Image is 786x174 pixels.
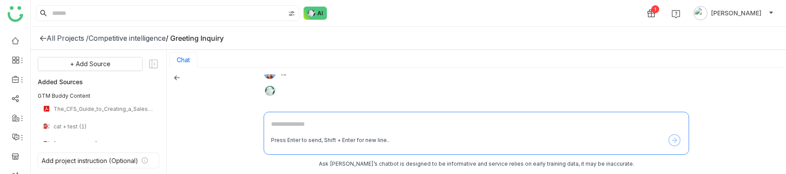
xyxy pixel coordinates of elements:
img: search-type.svg [288,10,295,17]
button: Chat [177,57,190,64]
img: pptx.svg [43,140,50,147]
button: + Add Source [38,57,143,71]
span: [PERSON_NAME] [711,8,761,18]
div: Press Enter to send, Shift + Enter for new line.. [271,136,389,145]
img: help.svg [672,10,680,18]
div: Competitive intelligence [89,34,166,43]
img: avatar [693,6,707,20]
span: + Add Source [70,59,111,69]
img: ask-buddy-normal.svg [304,7,327,20]
img: pptx.svg [43,123,50,130]
div: Added Sources [38,76,159,87]
div: 1 [651,5,659,13]
div: Add project instruction (Optional) [42,157,138,164]
div: The_CFS_Guide_to_Creating_a_Sales_PlayBook-1 [54,106,154,112]
img: logo [7,6,23,22]
div: All Projects / [46,34,89,43]
div: cat + test (1) [54,123,154,130]
div: Ask [PERSON_NAME]’s chatbot is designed to be informative and service relies on early training da... [264,160,689,168]
div: GTM Buddy Content [38,92,159,100]
img: pdf.svg [43,105,50,112]
button: [PERSON_NAME] [692,6,775,20]
div: [PERSON_NAME] - Updated.pptx [54,141,154,147]
div: / Greeting Inquiry [166,34,224,43]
